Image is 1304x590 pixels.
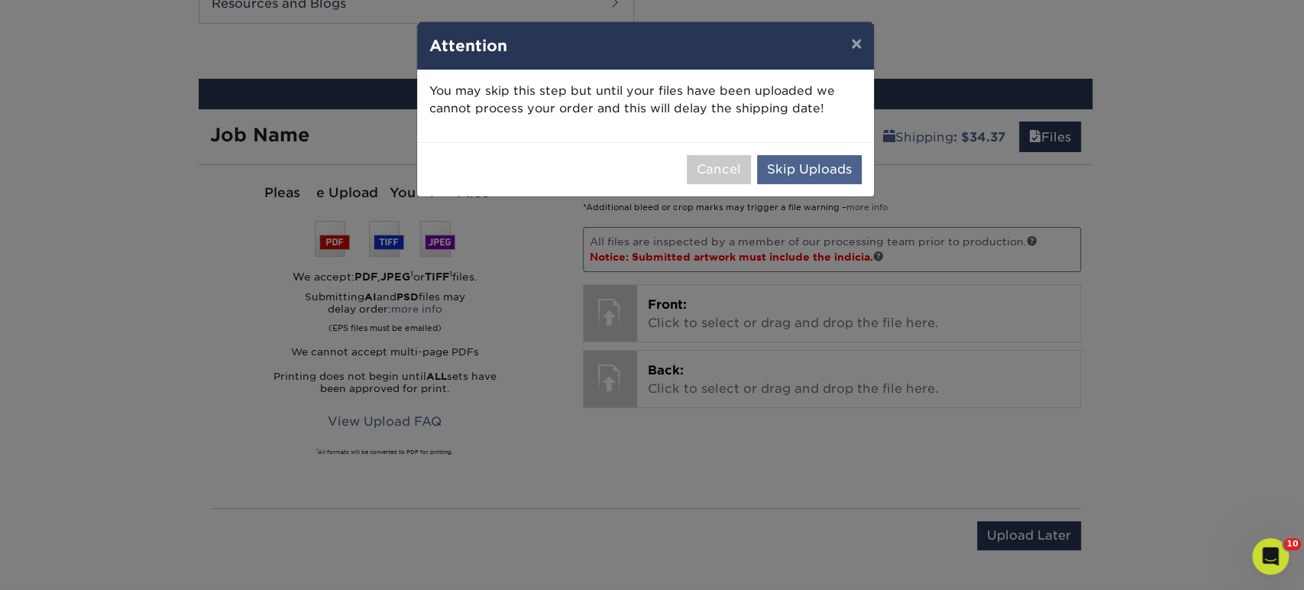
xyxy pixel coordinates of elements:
button: Cancel [687,155,751,184]
h4: Attention [429,34,862,57]
button: × [839,22,874,65]
iframe: Intercom live chat [1252,538,1289,575]
button: Skip Uploads [757,155,862,184]
p: You may skip this step but until your files have been uploaded we cannot process your order and t... [429,83,862,118]
span: 10 [1283,538,1301,550]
